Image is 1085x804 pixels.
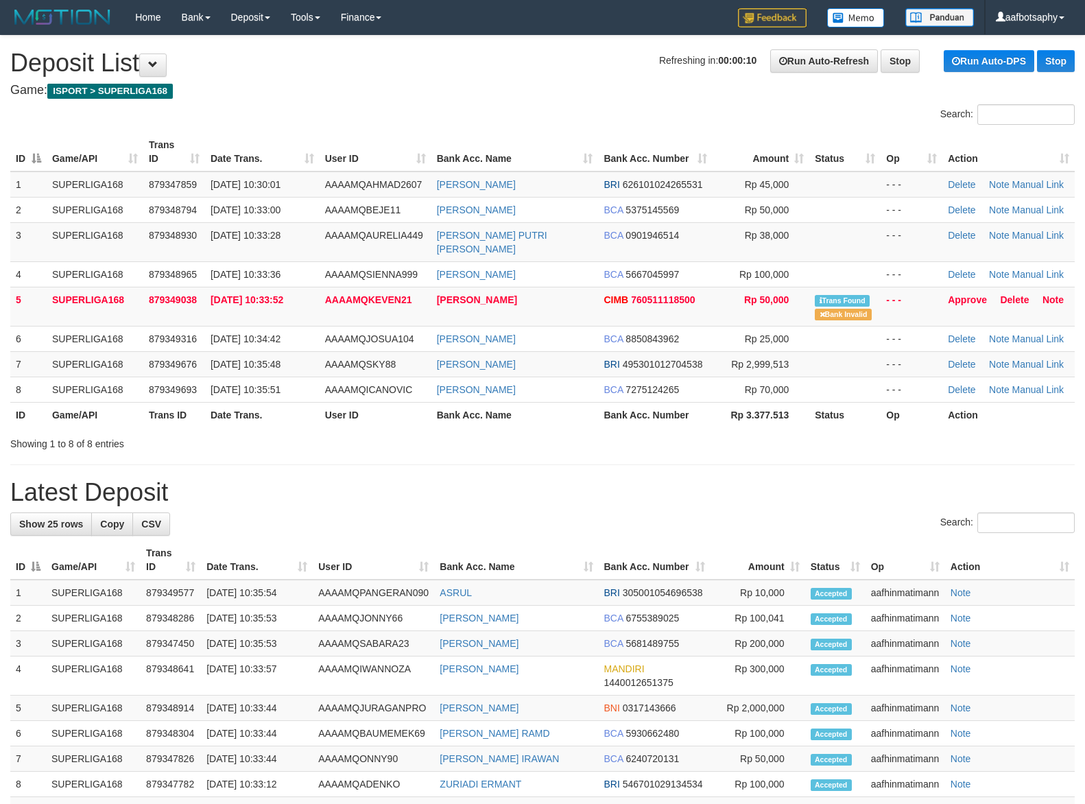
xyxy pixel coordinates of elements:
td: SUPERLIGA168 [46,657,141,696]
td: 5 [10,696,46,721]
a: Manual Link [1012,384,1064,395]
a: [PERSON_NAME] IRAWAN [440,753,559,764]
span: BRI [604,359,619,370]
td: 879348914 [141,696,201,721]
span: Accepted [811,754,852,766]
span: Rp 50,000 [744,294,789,305]
td: - - - [881,377,942,402]
td: SUPERLIGA168 [47,172,143,198]
span: BNI [604,702,620,713]
h1: Latest Deposit [10,479,1075,506]
a: Approve [948,294,987,305]
a: [PERSON_NAME] [437,294,517,305]
td: 7 [10,746,46,772]
span: Copy 0901946514 to clipboard [625,230,679,241]
span: AAAAMQSKY88 [325,359,396,370]
td: AAAAMQADENKO [313,772,434,797]
input: Search: [977,512,1075,533]
td: - - - [881,222,942,261]
td: 8 [10,377,47,402]
span: Accepted [811,613,852,625]
th: Rp 3.377.513 [713,402,809,427]
td: 1 [10,172,47,198]
span: AAAAMQSIENNA999 [325,269,418,280]
td: aafhinmatimann [866,580,945,606]
span: 879349316 [149,333,197,344]
td: Rp 10,000 [711,580,805,606]
td: AAAAMQBAUMEMEK69 [313,721,434,746]
span: Rp 25,000 [745,333,789,344]
td: SUPERLIGA168 [47,197,143,222]
td: aafhinmatimann [866,746,945,772]
a: Note [951,663,971,674]
a: Note [989,204,1010,215]
td: [DATE] 10:33:44 [201,721,313,746]
a: Delete [948,269,975,280]
span: AAAAMQAURELIA449 [325,230,423,241]
a: Note [951,702,971,713]
th: Bank Acc. Name [431,402,599,427]
th: Status: activate to sort column ascending [809,132,881,172]
td: aafhinmatimann [866,657,945,696]
div: Showing 1 to 8 of 8 entries [10,431,442,451]
span: Refreshing in: [659,55,756,66]
strong: 00:00:10 [718,55,756,66]
th: Op: activate to sort column ascending [866,541,945,580]
a: Note [951,638,971,649]
td: Rp 2,000,000 [711,696,805,721]
a: Note [951,728,971,739]
a: [PERSON_NAME] [440,638,518,649]
span: Accepted [811,779,852,791]
th: Trans ID: activate to sort column ascending [143,132,205,172]
th: Trans ID [143,402,205,427]
span: CSV [141,519,161,530]
td: AAAAMQONNY90 [313,746,434,772]
th: ID: activate to sort column descending [10,132,47,172]
a: Manual Link [1012,333,1064,344]
td: [DATE] 10:35:54 [201,580,313,606]
td: SUPERLIGA168 [47,287,143,326]
td: 4 [10,261,47,287]
span: 879347859 [149,179,197,190]
span: 879348794 [149,204,197,215]
img: Button%20Memo.svg [827,8,885,27]
th: Amount: activate to sort column ascending [713,132,809,172]
span: BCA [604,204,623,215]
span: AAAAMQKEVEN21 [325,294,412,305]
a: Run Auto-Refresh [770,49,878,73]
td: SUPERLIGA168 [47,222,143,261]
a: [PERSON_NAME] [437,269,516,280]
a: Delete [948,204,975,215]
a: Note [951,753,971,764]
th: Date Trans. [205,402,320,427]
a: [PERSON_NAME] [437,204,516,215]
th: Amount: activate to sort column ascending [711,541,805,580]
td: 6 [10,326,47,351]
td: - - - [881,287,942,326]
a: Copy [91,512,133,536]
span: Rp 70,000 [745,384,789,395]
th: Status: activate to sort column ascending [805,541,866,580]
a: Manual Link [1012,179,1064,190]
span: Rp 45,000 [745,179,789,190]
td: 7 [10,351,47,377]
span: Copy 760511118500 to clipboard [631,294,695,305]
td: SUPERLIGA168 [46,631,141,657]
a: [PERSON_NAME] [440,663,518,674]
td: SUPERLIGA168 [47,261,143,287]
span: BCA [604,333,623,344]
th: Game/API: activate to sort column ascending [46,541,141,580]
span: Rp 2,999,513 [731,359,789,370]
td: aafhinmatimann [866,631,945,657]
th: Op [881,402,942,427]
td: [DATE] 10:35:53 [201,606,313,631]
th: User ID: activate to sort column ascending [313,541,434,580]
td: Rp 50,000 [711,746,805,772]
a: [PERSON_NAME] RAMD [440,728,549,739]
span: [DATE] 10:33:00 [211,204,281,215]
a: [PERSON_NAME] PUTRI [PERSON_NAME] [437,230,547,255]
td: 879348286 [141,606,201,631]
td: aafhinmatimann [866,696,945,721]
span: 879348930 [149,230,197,241]
img: MOTION_logo.png [10,7,115,27]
